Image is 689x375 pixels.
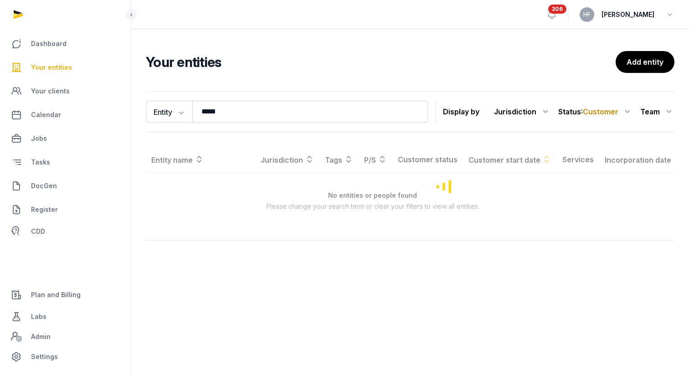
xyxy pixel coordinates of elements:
[583,12,591,17] span: HF
[146,54,616,70] h2: Your entities
[31,289,81,300] span: Plan and Billing
[7,33,123,55] a: Dashboard
[31,109,61,120] span: Calendar
[146,101,192,123] button: Entity
[7,346,123,368] a: Settings
[31,180,57,191] span: DocGen
[31,62,72,73] span: Your entities
[31,331,51,342] span: Admin
[31,204,58,215] span: Register
[548,5,566,14] span: 306
[7,128,123,149] a: Jobs
[583,107,618,116] span: Customer
[443,104,479,119] p: Display by
[602,9,654,20] span: [PERSON_NAME]
[581,106,618,117] span: :
[7,222,123,241] a: CDD
[31,38,67,49] span: Dashboard
[7,199,123,221] a: Register
[7,175,123,197] a: DocGen
[31,311,46,322] span: Labs
[640,104,674,119] div: Team
[494,104,551,119] div: Jurisdiction
[31,226,45,237] span: CDD
[7,284,123,306] a: Plan and Billing
[616,51,674,73] a: Add entity
[31,351,58,362] span: Settings
[7,306,123,328] a: Labs
[7,80,123,102] a: Your clients
[7,104,123,126] a: Calendar
[580,7,594,22] button: HF
[31,157,50,168] span: Tasks
[7,151,123,173] a: Tasks
[31,133,47,144] span: Jobs
[558,104,633,119] div: Status
[31,86,70,97] span: Your clients
[7,328,123,346] a: Admin
[7,57,123,78] a: Your entities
